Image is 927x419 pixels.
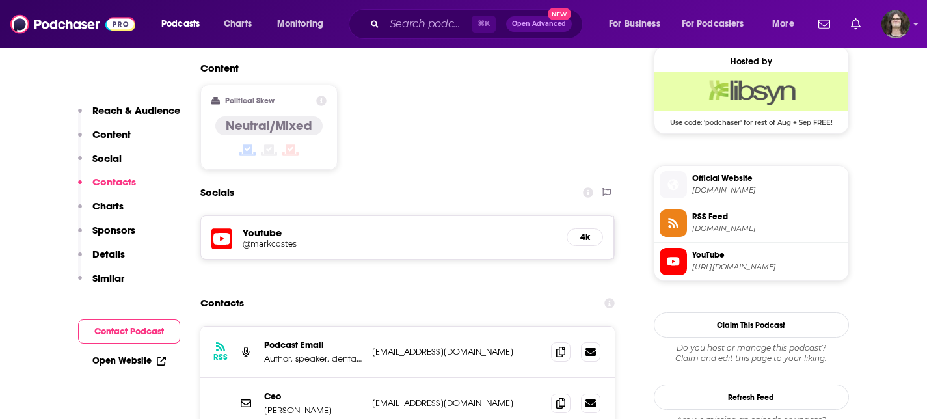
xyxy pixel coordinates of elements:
[78,248,125,272] button: Details
[660,171,843,198] a: Official Website[DOMAIN_NAME]
[268,14,340,34] button: open menu
[654,343,849,353] span: Do you host or manage this podcast?
[200,62,605,74] h2: Content
[78,176,136,200] button: Contacts
[660,248,843,275] a: YouTube[URL][DOMAIN_NAME]
[506,16,572,32] button: Open AdvancedNew
[472,16,496,33] span: ⌘ K
[372,346,541,357] p: [EMAIL_ADDRESS][DOMAIN_NAME]
[654,312,849,338] button: Claim This Podcast
[772,15,794,33] span: More
[92,200,124,212] p: Charts
[277,15,323,33] span: Monitoring
[264,405,362,416] p: [PERSON_NAME]
[881,10,910,38] span: Logged in as jack14248
[264,353,362,364] p: Author, speaker, dental business coach and practicing dentist, [PERSON_NAME] chats with the leader
[692,185,843,195] span: truedentalsuccess.com
[78,319,180,344] button: Contact Podcast
[78,128,131,152] button: Content
[10,12,135,36] img: Podchaser - Follow, Share and Rate Podcasts
[372,398,541,409] p: [EMAIL_ADDRESS][DOMAIN_NAME]
[881,10,910,38] img: User Profile
[384,14,472,34] input: Search podcasts, credits, & more...
[264,391,362,402] p: Ceo
[92,355,166,366] a: Open Website
[226,118,312,134] h4: Neutral/Mixed
[361,9,595,39] div: Search podcasts, credits, & more...
[78,224,135,248] button: Sponsors
[609,15,660,33] span: For Business
[92,152,122,165] p: Social
[92,272,124,284] p: Similar
[200,291,244,316] h2: Contacts
[92,248,125,260] p: Details
[654,56,848,67] div: Hosted by
[200,180,234,205] h2: Socials
[78,272,124,296] button: Similar
[92,224,135,236] p: Sponsors
[78,152,122,176] button: Social
[92,104,180,116] p: Reach & Audience
[763,14,811,34] button: open menu
[225,96,275,105] h2: Political Skew
[813,13,835,35] a: Show notifications dropdown
[224,15,252,33] span: Charts
[243,239,451,249] h5: @markcostes
[654,72,848,111] img: Libsyn Deal: Use code: 'podchaser' for rest of Aug + Sep FREE!
[578,232,592,243] h5: 4k
[512,21,566,27] span: Open Advanced
[654,72,848,126] a: Libsyn Deal: Use code: 'podchaser' for rest of Aug + Sep FREE!
[654,385,849,410] button: Refresh Feed
[600,14,677,34] button: open menu
[692,211,843,223] span: RSS Feed
[654,343,849,364] div: Claim and edit this page to your liking.
[682,15,744,33] span: For Podcasters
[264,340,362,351] p: Podcast Email
[692,249,843,261] span: YouTube
[243,239,557,249] a: @markcostes
[215,14,260,34] a: Charts
[692,262,843,272] span: https://www.youtube.com/@markcostes
[660,209,843,237] a: RSS Feed[DOMAIN_NAME]
[548,8,571,20] span: New
[654,111,848,127] span: Use code: 'podchaser' for rest of Aug + Sep FREE!
[692,172,843,184] span: Official Website
[78,104,180,128] button: Reach & Audience
[92,176,136,188] p: Contacts
[92,128,131,141] p: Content
[213,352,228,362] h3: RSS
[673,14,763,34] button: open menu
[152,14,217,34] button: open menu
[846,13,866,35] a: Show notifications dropdown
[881,10,910,38] button: Show profile menu
[161,15,200,33] span: Podcasts
[692,224,843,234] span: markcostes.libsyn.com
[243,226,557,239] h5: Youtube
[78,200,124,224] button: Charts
